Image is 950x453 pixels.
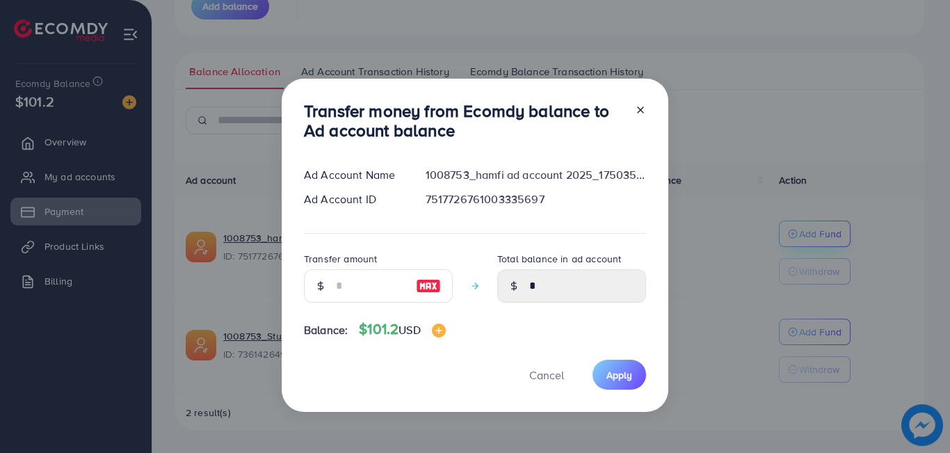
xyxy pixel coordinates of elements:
button: Apply [593,360,646,390]
label: Total balance in ad account [497,252,621,266]
img: image [416,278,441,294]
h3: Transfer money from Ecomdy balance to Ad account balance [304,101,624,141]
button: Cancel [512,360,581,390]
span: Balance: [304,322,348,338]
label: Transfer amount [304,252,377,266]
div: Ad Account ID [293,191,414,207]
span: Cancel [529,367,564,383]
span: Apply [606,368,632,382]
div: 7517726761003335697 [414,191,657,207]
span: USD [398,322,420,337]
img: image [432,324,446,337]
h4: $101.2 [359,321,445,338]
div: 1008753_hamfi ad account 2025_1750357175489 [414,167,657,183]
div: Ad Account Name [293,167,414,183]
